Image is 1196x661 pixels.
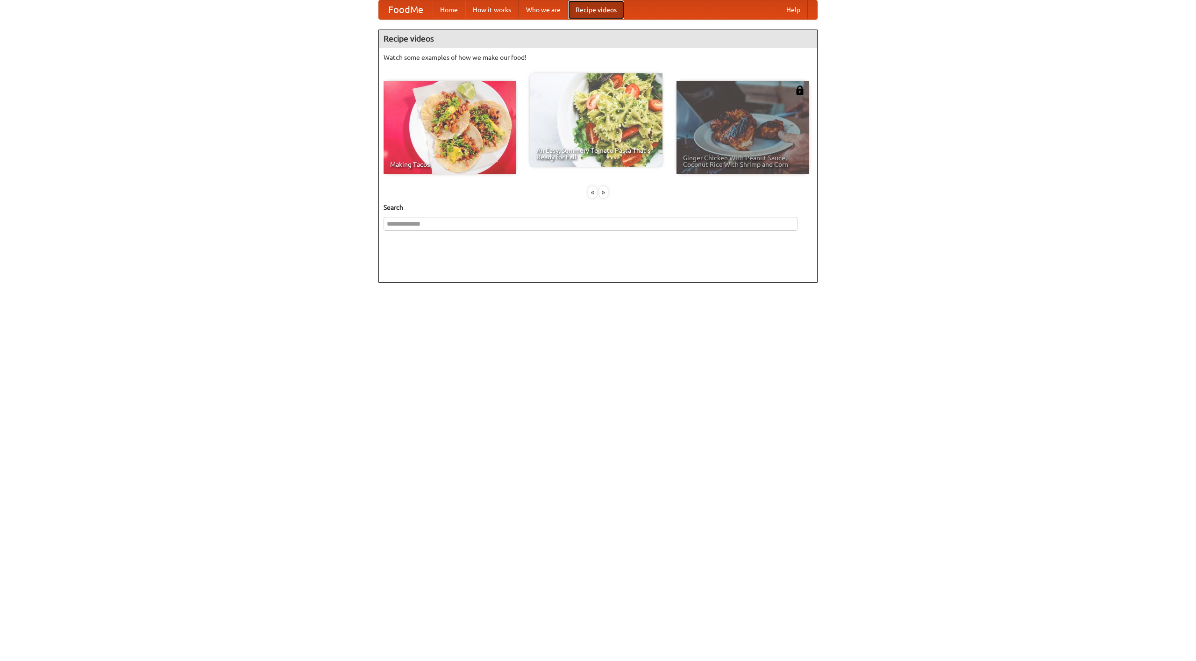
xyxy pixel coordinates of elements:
a: Home [433,0,465,19]
a: Help [779,0,808,19]
a: Who we are [519,0,568,19]
a: Making Tacos [384,81,516,174]
span: An Easy, Summery Tomato Pasta That's Ready for Fall [536,147,656,160]
a: An Easy, Summery Tomato Pasta That's Ready for Fall [530,73,662,167]
h5: Search [384,203,812,212]
p: Watch some examples of how we make our food! [384,53,812,62]
h4: Recipe videos [379,29,817,48]
a: Recipe videos [568,0,624,19]
span: Making Tacos [390,161,510,168]
div: « [588,186,597,198]
a: How it works [465,0,519,19]
div: » [599,186,608,198]
a: FoodMe [379,0,433,19]
img: 483408.png [795,85,804,95]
